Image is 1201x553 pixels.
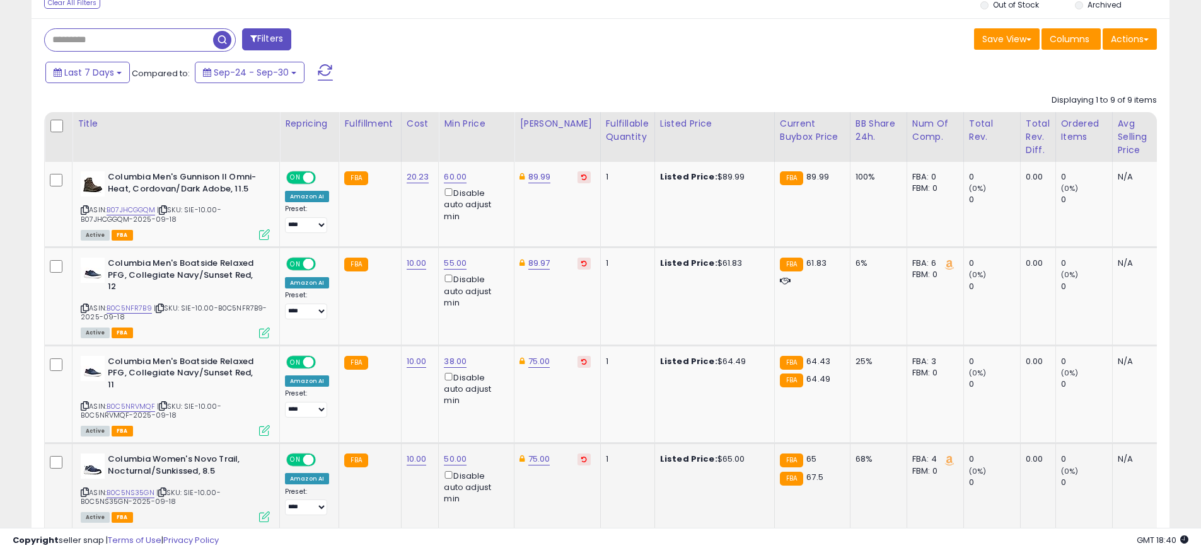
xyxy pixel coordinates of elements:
span: 2025-10-8 18:40 GMT [1137,534,1188,546]
div: FBA: 6 [912,258,954,269]
div: Disable auto adjust min [444,186,504,222]
span: FBA [112,512,133,523]
span: 89.99 [806,171,829,183]
div: 0 [969,356,1020,367]
div: 0.00 [1026,453,1046,465]
div: BB Share 24h. [856,117,902,144]
div: 0 [969,379,1020,390]
span: ON [287,356,303,367]
div: ASIN: [81,258,270,337]
div: 0 [969,171,1020,183]
span: All listings currently available for purchase on Amazon [81,512,110,523]
span: ON [287,455,303,465]
small: (0%) [969,466,987,476]
small: FBA [344,453,368,467]
div: N/A [1118,258,1159,269]
div: Ordered Items [1061,117,1107,144]
div: N/A [1118,171,1159,183]
div: Total Rev. Diff. [1026,117,1050,157]
b: Listed Price: [660,257,717,269]
div: 0 [1061,171,1112,183]
img: 31BcgavHpHL._SL40_.jpg [81,356,105,381]
div: Avg Selling Price [1118,117,1164,157]
div: ASIN: [81,453,270,521]
span: FBA [112,328,133,338]
div: 0 [1061,194,1112,205]
span: | SKU: SIE-10.00-B0C5NRVMQF-2025-09-18 [81,401,221,420]
span: | SKU: SIE-10.00-B0C5NS35GN-2025-09-18 [81,487,221,506]
span: Last 7 Days [64,66,114,79]
span: All listings currently available for purchase on Amazon [81,230,110,241]
div: Amazon AI [285,277,329,288]
small: FBA [780,258,803,271]
div: Amazon AI [285,191,329,202]
a: 10.00 [407,453,427,465]
div: 0 [1061,258,1112,269]
span: FBA [112,230,133,241]
div: Title [78,117,274,130]
div: 1 [606,171,645,183]
span: Columns [1050,33,1089,45]
span: Sep-24 - Sep-30 [214,66,289,79]
span: 61.83 [806,257,827,269]
span: ON [287,259,303,270]
span: OFF [314,356,334,367]
span: ON [287,173,303,183]
a: 75.00 [528,355,550,368]
div: FBA: 0 [912,171,954,183]
div: Preset: [285,205,329,233]
strong: Copyright [13,534,59,546]
div: 25% [856,356,897,367]
b: Columbia Men's Boatside Relaxed PFG, Collegiate Navy/Sunset Red, 12 [108,258,261,296]
div: Disable auto adjust min [444,370,504,407]
small: (0%) [1061,368,1079,378]
a: Terms of Use [108,534,161,546]
div: Displaying 1 to 9 of 9 items [1052,94,1157,106]
div: 0.00 [1026,356,1046,367]
div: ASIN: [81,356,270,435]
b: Listed Price: [660,171,717,183]
div: Num of Comp. [912,117,958,144]
div: Total Rev. [969,117,1015,144]
button: Filters [242,28,291,50]
div: 6% [856,258,897,269]
span: 64.49 [806,373,830,385]
span: All listings currently available for purchase on Amazon [81,328,110,338]
div: 68% [856,453,897,465]
div: Preset: [285,291,329,319]
div: Listed Price [660,117,769,130]
small: (0%) [969,270,987,280]
div: Disable auto adjust min [444,272,504,309]
small: FBA [780,356,803,370]
a: B0C5NFR7B9 [107,303,152,314]
button: Columns [1041,28,1101,50]
div: 1 [606,258,645,269]
div: Repricing [285,117,334,130]
div: Preset: [285,389,329,418]
div: 0 [969,477,1020,488]
span: 67.5 [806,471,823,483]
span: OFF [314,259,334,270]
div: 0 [1061,356,1112,367]
div: Cost [407,117,434,130]
div: $89.99 [660,171,765,183]
i: Revert to store-level Dynamic Max Price [581,456,587,462]
b: Columbia Men's Boatside Relaxed PFG, Collegiate Navy/Sunset Red, 11 [108,356,261,394]
div: 100% [856,171,897,183]
div: 0.00 [1026,171,1046,183]
div: Disable auto adjust min [444,469,504,505]
small: (0%) [1061,270,1079,280]
small: FBA [344,356,368,370]
img: 31BcgavHpHL._SL40_.jpg [81,258,105,283]
div: N/A [1118,453,1159,465]
span: All listings currently available for purchase on Amazon [81,426,110,436]
a: 89.99 [528,171,551,183]
span: | SKU: SIE-10.00-B07JHCGGQM-2025-09-18 [81,205,221,224]
b: Listed Price: [660,453,717,465]
div: Amazon AI [285,375,329,387]
div: 0 [1061,477,1112,488]
small: FBA [344,171,368,185]
div: $64.49 [660,356,765,367]
div: Fulfillable Quantity [606,117,649,144]
button: Last 7 Days [45,62,130,83]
